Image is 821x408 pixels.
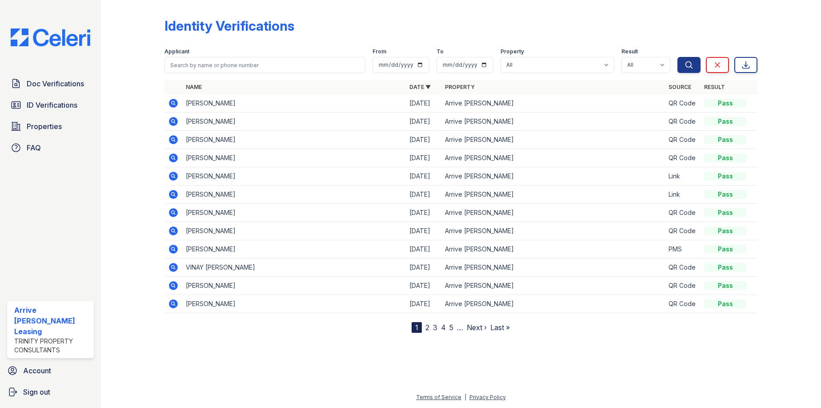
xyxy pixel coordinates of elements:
td: [DATE] [406,167,441,186]
a: 5 [449,323,453,332]
td: [DATE] [406,186,441,204]
a: Name [186,84,202,90]
td: Arrive [PERSON_NAME] [441,204,665,222]
td: Arrive [PERSON_NAME] [441,94,665,113]
a: Properties [7,117,94,135]
td: Arrive [PERSON_NAME] [441,113,665,131]
img: CE_Logo_Blue-a8612792a0a2168367f1c8372b55b34899dd931a85d93a1a3d3e32e68fde9ad4.png [4,28,97,46]
a: 4 [441,323,446,332]
td: QR Code [665,94,701,113]
div: Pass [704,190,747,199]
div: 1 [412,322,422,333]
td: QR Code [665,149,701,167]
a: Last » [490,323,510,332]
div: Pass [704,299,747,308]
div: Pass [704,172,747,181]
span: Account [23,365,51,376]
td: Arrive [PERSON_NAME] [441,277,665,295]
td: Link [665,167,701,186]
td: [DATE] [406,259,441,277]
td: [DATE] [406,240,441,259]
label: Result [621,48,638,55]
td: [DATE] [406,113,441,131]
a: Property [445,84,475,90]
a: Privacy Policy [469,394,506,400]
td: QR Code [665,295,701,313]
a: Sign out [4,383,97,401]
div: Pass [704,281,747,290]
div: Trinity Property Consultants [14,337,90,355]
div: Pass [704,135,747,144]
input: Search by name or phone number [164,57,365,73]
td: [DATE] [406,131,441,149]
td: Arrive [PERSON_NAME] [441,295,665,313]
span: ID Verifications [27,100,77,110]
td: [PERSON_NAME] [182,186,406,204]
td: Arrive [PERSON_NAME] [441,149,665,167]
div: Pass [704,154,747,162]
td: QR Code [665,204,701,222]
td: [DATE] [406,222,441,240]
td: QR Code [665,131,701,149]
td: Arrive [PERSON_NAME] [441,240,665,259]
a: 2 [425,323,429,332]
a: FAQ [7,139,94,157]
div: Pass [704,263,747,272]
td: Arrive [PERSON_NAME] [441,131,665,149]
td: [PERSON_NAME] [182,222,406,240]
a: Terms of Service [416,394,461,400]
td: [DATE] [406,295,441,313]
span: Doc Verifications [27,78,84,89]
td: [PERSON_NAME] [182,204,406,222]
td: QR Code [665,277,701,295]
div: Pass [704,117,747,126]
td: [PERSON_NAME] [182,113,406,131]
div: Identity Verifications [164,18,294,34]
div: Pass [704,245,747,254]
a: Source [669,84,691,90]
td: [PERSON_NAME] [182,167,406,186]
label: From [372,48,386,55]
td: Link [665,186,701,204]
span: Sign out [23,387,50,397]
td: [PERSON_NAME] [182,277,406,295]
td: [PERSON_NAME] [182,240,406,259]
div: Pass [704,226,747,235]
div: Arrive [PERSON_NAME] Leasing [14,305,90,337]
a: ID Verifications [7,96,94,114]
td: QR Code [665,113,701,131]
label: To [437,48,444,55]
td: [DATE] [406,149,441,167]
label: Property [501,48,524,55]
span: … [457,322,463,333]
a: Next › [467,323,487,332]
a: Doc Verifications [7,75,94,93]
td: [DATE] [406,94,441,113]
span: FAQ [27,142,41,153]
td: Arrive [PERSON_NAME] [441,222,665,240]
td: Arrive [PERSON_NAME] [441,259,665,277]
a: Result [704,84,725,90]
td: PMS [665,240,701,259]
span: Properties [27,121,62,132]
div: Pass [704,208,747,217]
a: Date ▼ [409,84,431,90]
div: | [465,394,466,400]
label: Applicant [164,48,189,55]
a: Account [4,362,97,380]
td: [PERSON_NAME] [182,149,406,167]
a: 3 [433,323,437,332]
td: [PERSON_NAME] [182,131,406,149]
td: [PERSON_NAME] [182,295,406,313]
td: Arrive [PERSON_NAME] [441,167,665,186]
td: [PERSON_NAME] [182,94,406,113]
td: QR Code [665,222,701,240]
div: Pass [704,99,747,108]
td: Arrive [PERSON_NAME] [441,186,665,204]
td: [DATE] [406,204,441,222]
td: [DATE] [406,277,441,295]
td: QR Code [665,259,701,277]
td: VINAY [PERSON_NAME] [182,259,406,277]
